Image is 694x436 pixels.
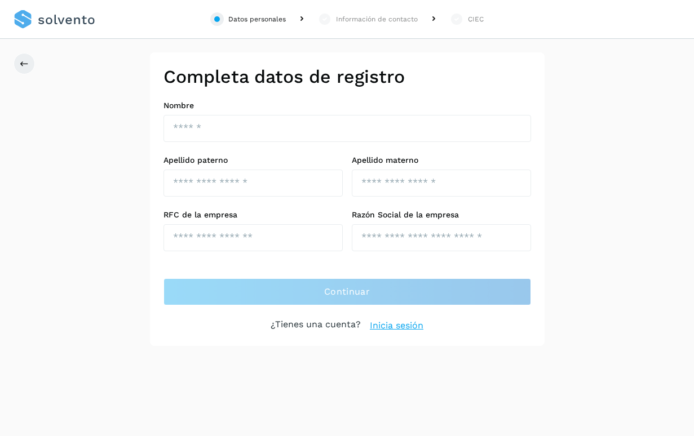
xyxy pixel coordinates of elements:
[163,155,343,165] label: Apellido paterno
[324,286,370,298] span: Continuar
[271,319,361,332] p: ¿Tienes una cuenta?
[336,14,418,24] div: Información de contacto
[228,14,286,24] div: Datos personales
[163,101,531,110] label: Nombre
[163,210,343,220] label: RFC de la empresa
[163,66,531,87] h2: Completa datos de registro
[370,319,423,332] a: Inicia sesión
[352,210,531,220] label: Razón Social de la empresa
[352,155,531,165] label: Apellido materno
[468,14,484,24] div: CIEC
[163,278,531,305] button: Continuar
